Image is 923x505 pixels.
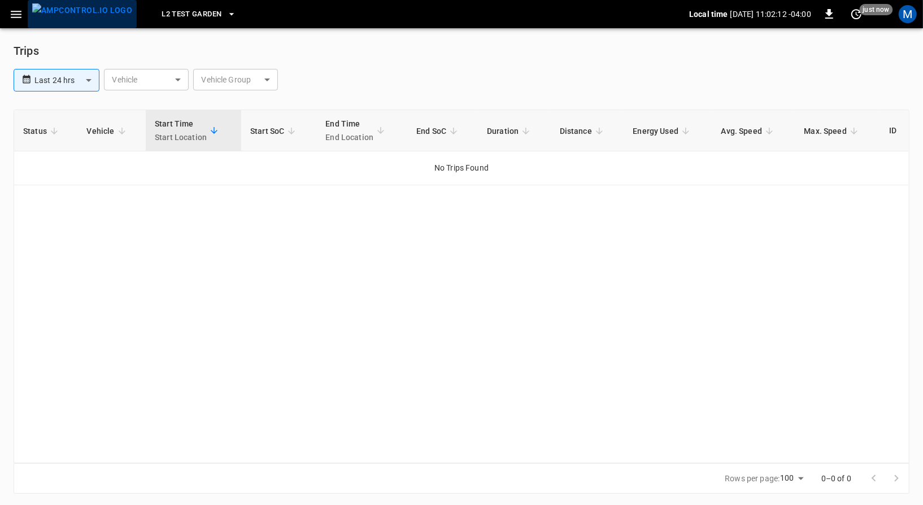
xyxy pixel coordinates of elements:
div: End Time [325,117,373,144]
span: Start TimeStart Location [155,117,221,144]
button: set refresh interval [847,5,865,23]
td: No Trips Found [14,151,909,185]
p: End Location [325,130,373,144]
img: ampcontrol.io logo [32,3,132,18]
div: 100 [780,470,807,486]
span: Vehicle [86,124,129,138]
div: profile-icon [899,5,917,23]
span: Max. Speed [804,124,862,138]
span: End TimeEnd Location [325,117,388,144]
span: End SoC [416,124,461,138]
th: ID [880,110,909,151]
span: Start SoC [250,124,299,138]
p: [DATE] 11:02:12 -04:00 [730,8,811,20]
p: Start Location [155,130,207,144]
p: 0–0 of 0 [821,473,851,484]
span: Status [23,124,62,138]
span: Duration [487,124,533,138]
span: Distance [560,124,607,138]
h6: Trips [14,42,909,60]
div: Start Time [155,117,207,144]
p: Local time [689,8,728,20]
span: just now [860,4,893,15]
div: Last 24 hrs [34,69,99,91]
span: L2 Test Garden [162,8,221,21]
span: Avg. Speed [721,124,777,138]
span: Energy Used [633,124,693,138]
button: L2 Test Garden [157,3,241,25]
p: Rows per page: [725,473,780,484]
